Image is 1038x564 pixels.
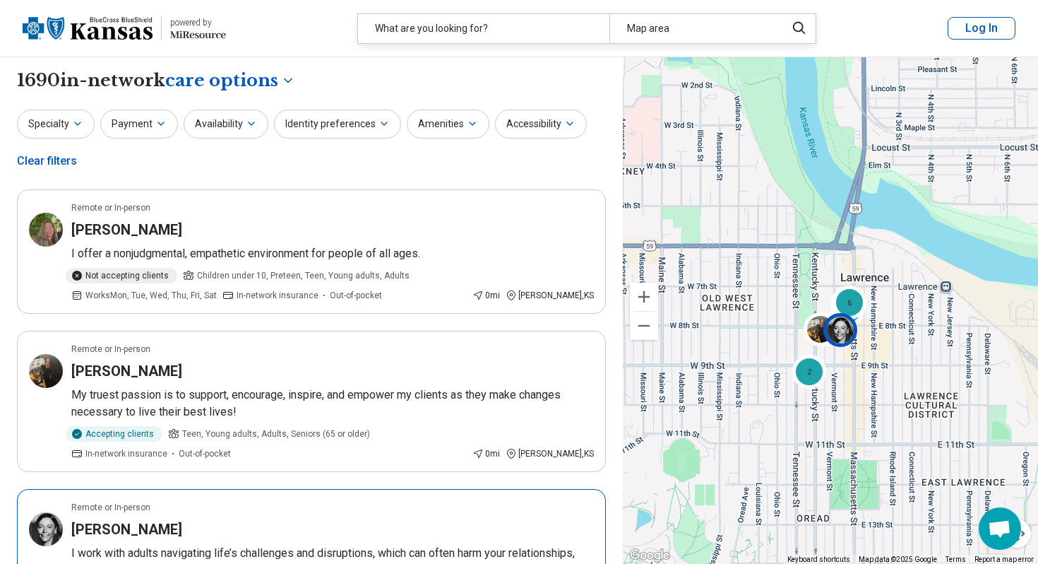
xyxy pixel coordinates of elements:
div: powered by [170,16,226,29]
span: Teen, Young adults, Adults, Seniors (65 or older) [182,428,370,440]
img: Blue Cross Blue Shield Kansas [23,11,153,45]
button: Zoom out [630,312,658,340]
div: 6 [833,286,866,319]
span: Out-of-pocket [179,447,231,460]
p: Remote or In-person [71,501,150,514]
button: Specialty [17,110,95,139]
span: In-network insurance [237,289,318,302]
a: Report a map error [974,556,1034,563]
div: Clear filters [17,144,77,178]
div: 2 [792,355,826,389]
div: Accepting clients [66,426,162,442]
button: Care options [165,69,295,93]
button: Availability [184,110,268,139]
span: care options [165,69,278,93]
div: Open chat [979,507,1021,550]
span: Children under 10, Preteen, Teen, Young adults, Adults [197,269,410,282]
div: 0 mi [472,447,500,460]
button: Payment [100,110,178,139]
span: In-network insurance [85,447,167,460]
h3: [PERSON_NAME] [71,519,182,539]
div: Map area [609,14,777,43]
div: What are you looking for? [358,14,609,43]
p: Remote or In-person [71,343,150,356]
h1: 1690 in-network [17,69,295,93]
div: Not accepting clients [66,268,177,283]
p: I offer a nonjudgmental, empathetic environment for people of all ages. [71,245,594,262]
p: Remote or In-person [71,201,150,214]
button: Amenities [407,110,489,139]
button: Accessibility [495,110,587,139]
span: Out-of-pocket [330,289,382,302]
button: Log In [948,17,1015,40]
h3: [PERSON_NAME] [71,361,182,381]
a: Terms (opens in new tab) [945,556,966,563]
button: Zoom in [630,283,658,311]
h3: [PERSON_NAME] [71,220,182,240]
a: Blue Cross Blue Shield Kansaspowered by [23,11,226,45]
div: [PERSON_NAME] , KS [506,289,594,302]
span: Works Mon, Tue, Wed, Thu, Fri, Sat [85,289,217,302]
div: 0 mi [472,289,500,302]
p: My truest passion is to support, encourage, inspire, and empower my clients as they make changes ... [71,387,594,421]
div: [PERSON_NAME] , KS [506,447,594,460]
button: Identity preferences [274,110,401,139]
span: Map data ©2025 Google [859,556,937,563]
